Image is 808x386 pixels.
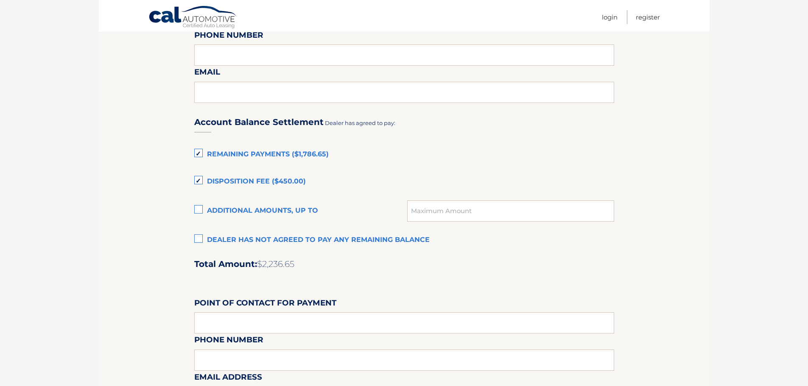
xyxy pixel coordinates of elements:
[194,203,408,219] label: Additional amounts, up to
[325,119,395,126] span: Dealer has agreed to pay:
[602,10,618,24] a: Login
[407,200,614,222] input: Maximum Amount
[194,259,614,269] h2: Total Amount:
[194,117,324,128] h3: Account Balance Settlement
[194,173,614,190] label: Disposition Fee ($450.00)
[257,259,294,269] span: $2,236.65
[194,297,336,312] label: Point of Contact for Payment
[194,232,614,249] label: Dealer has not agreed to pay any remaining balance
[194,29,263,44] label: Phone Number
[636,10,660,24] a: Register
[194,66,220,81] label: Email
[148,6,238,30] a: Cal Automotive
[194,146,614,163] label: Remaining Payments ($1,786.65)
